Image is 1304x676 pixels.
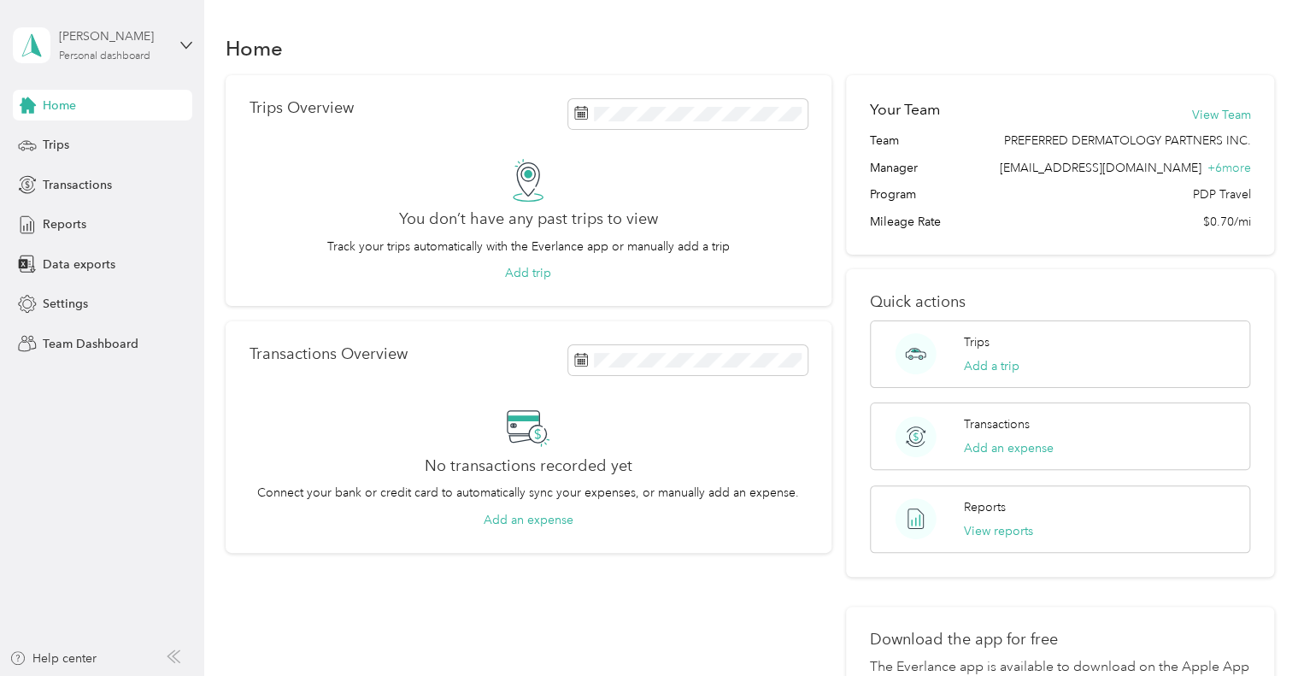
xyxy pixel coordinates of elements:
[43,97,76,115] span: Home
[870,159,918,177] span: Manager
[43,256,115,273] span: Data exports
[43,215,86,233] span: Reports
[59,51,150,62] div: Personal dashboard
[964,357,1019,375] button: Add a trip
[1208,580,1304,676] iframe: Everlance-gr Chat Button Frame
[43,295,88,313] span: Settings
[226,39,283,57] h1: Home
[1003,132,1250,150] span: PREFERRED DERMATOLOGY PARTNERS INC.
[870,132,899,150] span: Team
[257,484,799,502] p: Connect your bank or credit card to automatically sync your expenses, or manually add an expense.
[870,99,940,121] h2: Your Team
[999,161,1201,175] span: [EMAIL_ADDRESS][DOMAIN_NAME]
[964,333,990,351] p: Trips
[505,264,551,282] button: Add trip
[1192,185,1250,203] span: PDP Travel
[964,522,1033,540] button: View reports
[327,238,730,256] p: Track your trips automatically with the Everlance app or manually add a trip
[870,213,941,231] span: Mileage Rate
[399,210,658,228] h2: You don’t have any past trips to view
[59,27,166,45] div: [PERSON_NAME]
[964,415,1030,433] p: Transactions
[425,457,632,475] h2: No transactions recorded yet
[250,99,354,117] p: Trips Overview
[964,439,1054,457] button: Add an expense
[9,650,97,667] button: Help center
[964,498,1006,516] p: Reports
[1207,161,1250,175] span: + 6 more
[484,511,573,529] button: Add an expense
[43,176,112,194] span: Transactions
[870,631,1250,649] p: Download the app for free
[43,335,138,353] span: Team Dashboard
[1191,106,1250,124] button: View Team
[1202,213,1250,231] span: $0.70/mi
[43,136,69,154] span: Trips
[250,345,408,363] p: Transactions Overview
[870,293,1250,311] p: Quick actions
[870,185,916,203] span: Program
